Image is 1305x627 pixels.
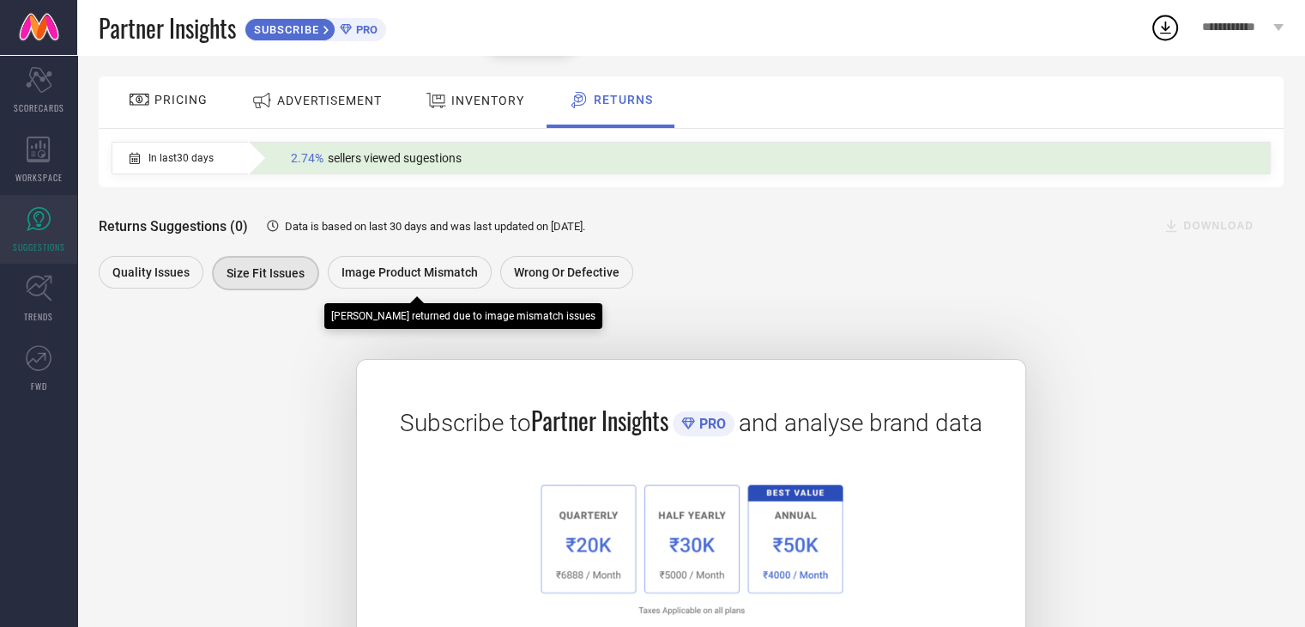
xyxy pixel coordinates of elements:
[112,265,190,279] span: Quality issues
[245,14,386,41] a: SUBSCRIBEPRO
[451,94,524,107] span: INVENTORY
[99,10,236,46] span: Partner Insights
[148,152,214,164] span: In last 30 days
[13,240,65,253] span: SUGGESTIONS
[99,218,248,234] span: Returns Suggestions (0)
[227,266,305,280] span: Size fit issues
[328,151,462,165] span: sellers viewed sugestions
[154,93,208,107] span: PRICING
[531,403,668,438] span: Partner Insights
[739,409,982,437] span: and analyse brand data
[331,310,595,322] div: [PERSON_NAME] returned due to image mismatch issues
[291,151,323,165] span: 2.74%
[400,409,531,437] span: Subscribe to
[341,265,478,279] span: Image product mismatch
[514,265,619,279] span: Wrong or Defective
[528,472,854,624] img: 1a6fb96cb29458d7132d4e38d36bc9c7.png
[285,220,585,233] span: Data is based on last 30 days and was last updated on [DATE] .
[282,147,470,169] div: Percentage of sellers who have viewed suggestions for the current Insight Type
[277,94,382,107] span: ADVERTISEMENT
[24,310,53,323] span: TRENDS
[14,101,64,114] span: SCORECARDS
[15,171,63,184] span: WORKSPACE
[594,93,653,107] span: RETURNS
[1150,12,1181,43] div: Open download list
[245,23,323,36] span: SUBSCRIBE
[31,380,47,393] span: FWD
[695,416,726,432] span: PRO
[352,23,378,36] span: PRO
